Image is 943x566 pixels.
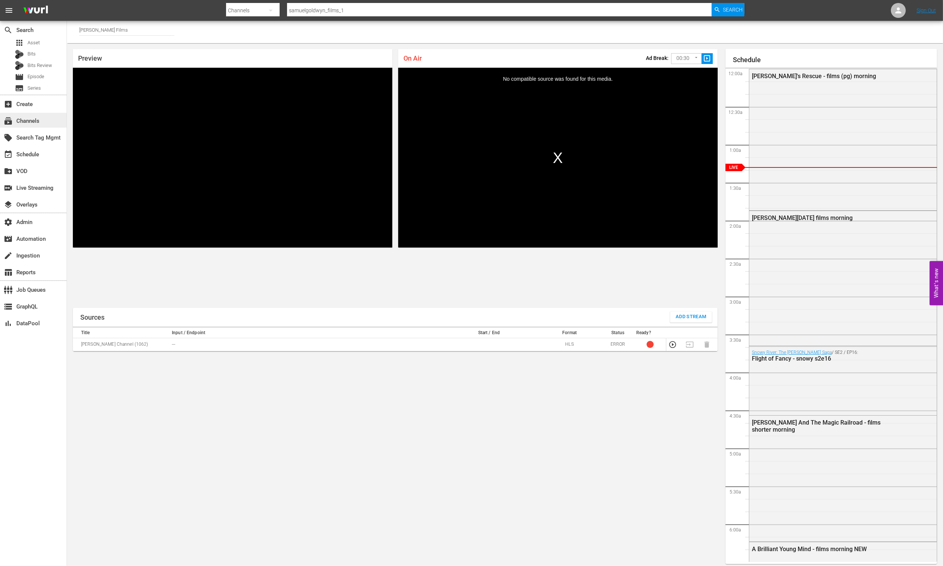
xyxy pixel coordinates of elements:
span: DataPool [4,319,13,328]
span: On Air [403,54,422,62]
th: Status [602,328,634,338]
img: ans4CAIJ8jUAAAAAAAAAAAAAAAAAAAAAAAAgQb4GAAAAAAAAAAAAAAAAAAAAAAAAJMjXAAAAAAAAAAAAAAAAAAAAAAAAgAT5G... [18,2,54,19]
th: Ready? [634,328,666,338]
div: Video Player [398,68,718,247]
span: Overlays [4,200,13,209]
span: Search [4,26,13,35]
th: Start / End [441,328,537,338]
button: Open Feedback Widget [930,261,943,305]
button: Preview Stream [669,340,677,349]
div: A Brilliant Young Mind - films morning NEW [752,546,897,553]
td: --- [170,338,441,351]
span: Series [28,84,41,92]
th: Format [537,328,602,338]
span: Asset [15,38,24,47]
div: Video Player [73,68,392,247]
div: [PERSON_NAME] And The Magic Railroad - films shorter morning [752,419,897,433]
span: Search [723,3,743,16]
span: Search Tag Mgmt [4,133,13,142]
span: Ingestion [4,251,13,260]
span: Bits Review [28,62,52,69]
td: [PERSON_NAME] Channel (1062) [73,338,170,351]
span: slideshow_sharp [703,54,712,63]
a: Snowy River: The [PERSON_NAME] Saga [752,350,832,355]
td: ERROR [602,338,634,351]
span: VOD [4,167,13,176]
div: [PERSON_NAME]'s Rescue - films (pg) morning [752,73,897,80]
div: / SE2 / EP16: [752,350,897,362]
div: No compatible source was found for this media. [398,68,718,247]
span: movie [15,73,24,81]
span: Series [15,84,24,93]
span: Channels [4,116,13,125]
button: Search [712,3,744,16]
h1: Sources [80,314,104,321]
div: Bits Review [15,61,24,70]
div: Flight of Fancy - snowy s2e16 [752,355,897,362]
div: [PERSON_NAME][DATE] films morning [752,214,897,221]
div: 00:30 [671,51,702,65]
span: event_available [4,150,13,159]
span: Reports [4,268,13,277]
span: Admin [4,218,13,227]
th: Title [73,328,170,338]
span: Add Stream [676,313,707,321]
td: HLS [537,338,602,351]
a: Sign Out [917,7,936,13]
span: Asset [28,39,40,47]
span: add_box [4,100,13,109]
span: Job Queues [4,285,13,294]
button: Add Stream [670,311,712,323]
th: Input / Endpoint [170,328,441,338]
span: Episode [28,73,44,80]
div: Modal Window [398,68,718,247]
span: Live Streaming [4,183,13,192]
span: Automation [4,234,13,243]
div: Bits [15,50,24,59]
p: Ad Break: [646,55,669,61]
h1: Schedule [733,56,937,64]
span: menu [4,6,13,15]
span: Preview [78,54,102,62]
span: Bits [28,50,36,58]
span: GraphQL [4,302,13,311]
